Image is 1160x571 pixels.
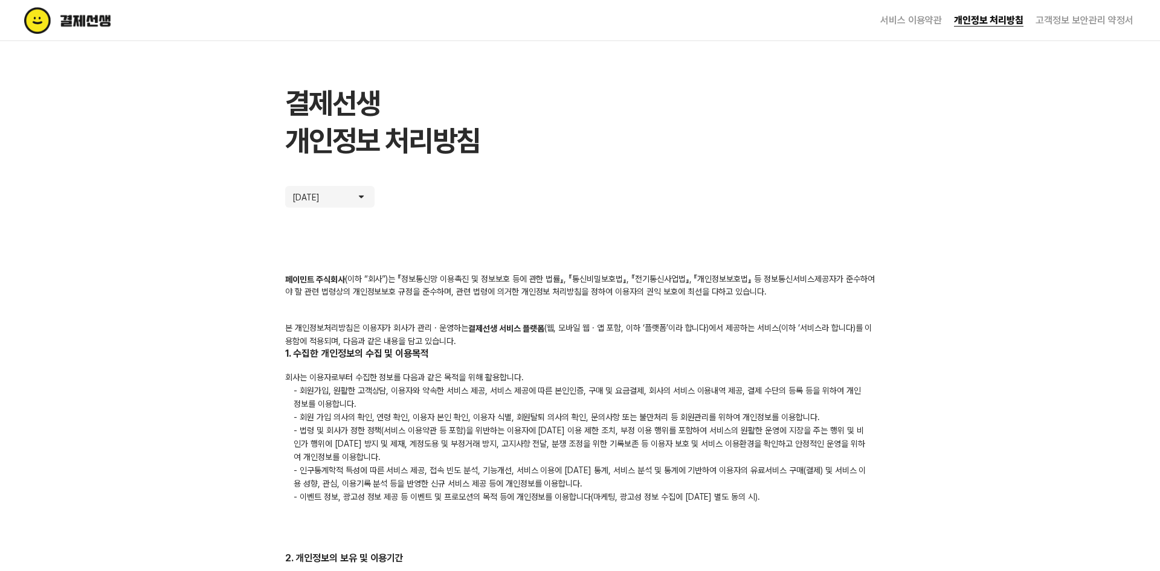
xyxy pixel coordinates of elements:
[285,424,875,464] p: - 법령 및 회사가 정한 정책(서비스 이용약관 등 포함)을 위반하는 이용자에 [DATE] 이용 제한 조치, 부정 이용 행위를 포함하여 서비스의 원활한 운영에 지장을 주는 행위...
[468,324,544,334] b: 결제선생 서비스 플랫폼
[285,275,345,284] b: 페이민트 주식회사
[285,464,875,490] p: - 인구통계학적 특성에 따른 서비스 제공, 접속 빈도 분석, 기능개선, 서비스 이용에 [DATE] 통계, 서비스 분석 및 통계에 기반하여 이용자의 유료서비스 구매(결제) 및 ...
[355,191,367,203] img: arrow icon
[1036,14,1133,26] a: 고객정보 보안관리 약정서
[285,384,875,410] p: - 회원가입, 원활한 고객상담, 이용자와 약속한 서비스 제공, 서비스 제공에 따른 본인인증, 구매 및 요금결제, 회사의 서비스 이용내역 제공, 결제 수단의 등록 등을 위하여 ...
[285,371,875,503] div: 회사는 이용자로부터 수집한 정보를 다음과 같은 목적을 위해 활용합니다.
[954,14,1023,27] a: 개인정보 처리방침
[285,490,875,503] p: - 이벤트 정보, 광고성 정보 제공 등 이벤트 및 프로모션의 목적 등에 개인정보를 이용합니다(마케팅, 광고성 정보 수집에 [DATE] 별도 동의 시).
[24,7,163,34] img: terms logo
[285,347,875,361] h2: 1. 수집한 개인정보의 수집 및 이용목적
[285,552,875,566] h2: 2. 개인정보의 보유 및 이용기간
[285,85,875,159] h1: 결제선생 개인정보 처리방침
[292,191,329,203] p: [DATE]
[880,14,942,26] a: 서비스 이용약관
[285,410,875,424] p: - 회원 가입 의사의 확인, 연령 확인, 이용자 본인 확인, 이용자 식별, 회원탈퇴 의사의 확인, 문의사항 또는 불만처리 등 회원관리를 위하여 개인정보를 이용합니다.
[285,186,375,208] button: [DATE]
